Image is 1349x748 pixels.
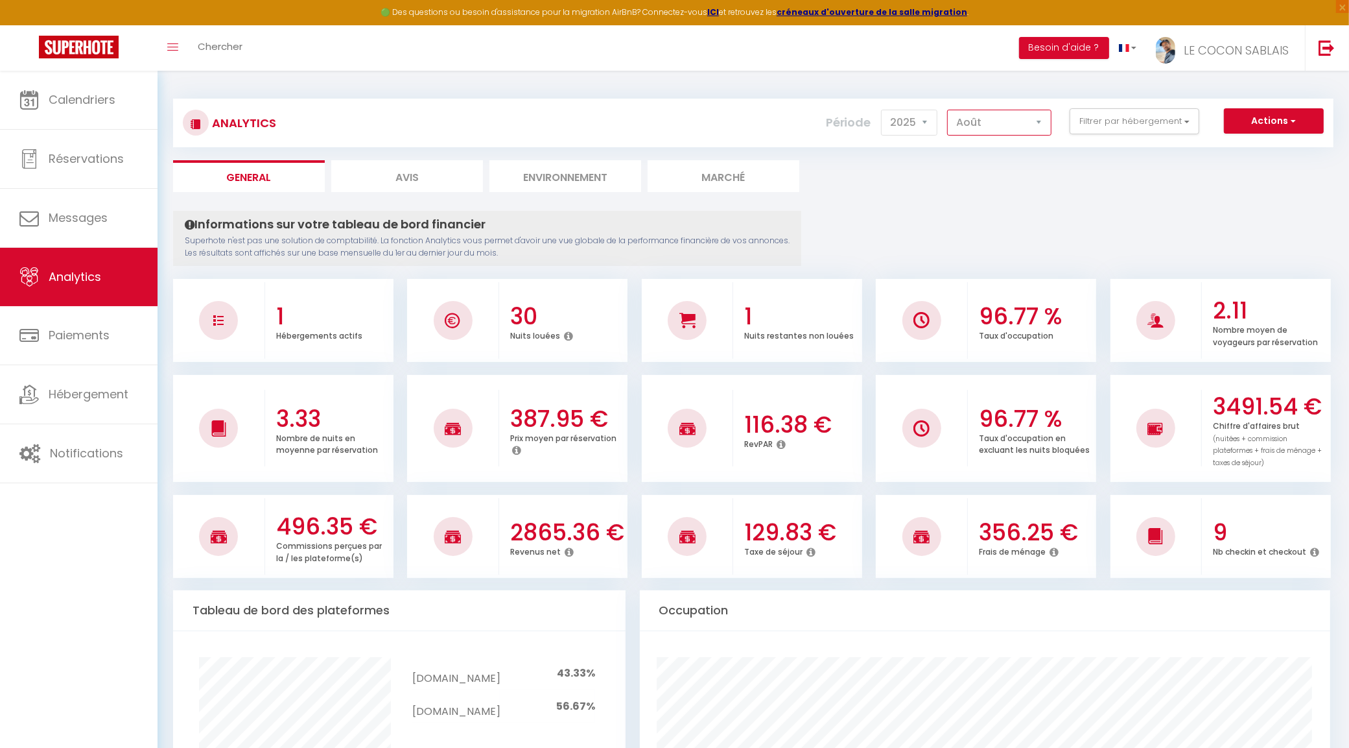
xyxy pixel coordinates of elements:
[185,217,790,232] h4: Informations sur votre tableau de bord financier
[276,538,382,564] p: Commissions perçues par la / les plateforme(s)
[198,40,242,53] span: Chercher
[640,590,1330,631] div: Occupation
[744,303,858,330] h3: 1
[744,519,858,546] h3: 129.83 €
[979,303,1093,330] h3: 96.77 %
[510,430,616,444] p: Prix moyen par réservation
[979,519,1093,546] h3: 356.25 €
[49,151,124,167] span: Réservations
[209,108,276,138] h3: Analytics
[648,160,799,192] li: Marché
[1070,108,1199,134] button: Filtrer par hébergement
[1184,42,1289,58] span: LE COCON SABLAIS
[1213,418,1322,468] p: Chiffre d'affaires brut
[50,445,123,461] span: Notifications
[1156,37,1175,64] img: ...
[510,544,561,557] p: Revenus net
[188,25,252,71] a: Chercher
[1019,37,1109,59] button: Besoin d'aide ?
[49,269,101,285] span: Analytics
[276,513,390,540] h3: 496.35 €
[1213,297,1327,324] h3: 2.11
[1213,393,1327,420] h3: 3491.54 €
[276,430,378,456] p: Nombre de nuits en moyenne par réservation
[913,420,930,437] img: NO IMAGE
[1213,544,1306,557] p: Nb checkin et checkout
[49,327,110,343] span: Paiements
[510,519,624,546] h3: 2865.36 €
[777,6,967,18] a: créneaux d'ouverture de la salle migration
[1319,40,1335,56] img: logout
[276,405,390,433] h3: 3.33
[707,6,719,18] a: ICI
[10,5,49,44] button: Ouvrir le widget de chat LiveChat
[489,160,641,192] li: Environnement
[744,411,858,439] h3: 116.38 €
[1147,421,1164,437] img: NO IMAGE
[510,328,560,341] p: Nuits louées
[979,430,1090,456] p: Taux d'occupation en excluant les nuits bloquées
[556,699,595,714] span: 56.67%
[979,328,1053,341] p: Taux d'occupation
[276,328,362,341] p: Hébergements actifs
[1213,434,1322,468] span: (nuitées + commission plateformes + frais de ménage + taxes de séjour)
[412,690,500,723] td: [DOMAIN_NAME]
[213,315,224,326] img: NO IMAGE
[744,436,773,450] p: RevPAR
[1224,108,1324,134] button: Actions
[1213,322,1318,348] p: Nombre moyen de voyageurs par réservation
[173,590,626,631] div: Tableau de bord des plateformes
[979,544,1046,557] p: Frais de ménage
[1294,690,1339,738] iframe: Chat
[49,91,115,108] span: Calendriers
[744,328,854,341] p: Nuits restantes non louées
[49,386,128,402] span: Hébergement
[979,405,1093,433] h3: 96.77 %
[510,405,624,433] h3: 387.95 €
[39,36,119,58] img: Super Booking
[412,657,500,690] td: [DOMAIN_NAME]
[1146,25,1305,71] a: ... LE COCON SABLAIS
[173,160,325,192] li: General
[744,544,803,557] p: Taxe de séjour
[557,666,595,681] span: 43.33%
[1213,519,1327,546] h3: 9
[49,210,108,226] span: Messages
[276,303,390,330] h3: 1
[331,160,483,192] li: Avis
[826,108,871,137] label: Période
[510,303,624,330] h3: 30
[185,235,790,259] p: Superhote n'est pas une solution de comptabilité. La fonction Analytics vous permet d'avoir une v...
